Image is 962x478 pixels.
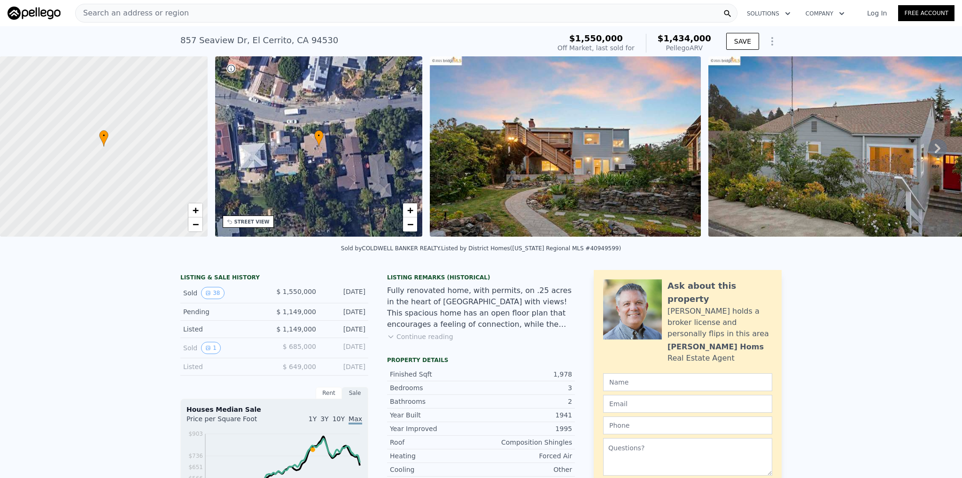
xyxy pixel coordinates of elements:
div: Sold by COLDWELL BANKER REALTY . [341,245,441,252]
div: Real Estate Agent [667,353,735,364]
button: View historical data [201,287,224,299]
div: Bathrooms [390,397,481,406]
div: Cooling [390,465,481,474]
div: Houses Median Sale [186,405,362,414]
div: 1941 [481,410,572,420]
div: Year Improved [390,424,481,433]
div: Ask about this property [667,279,772,306]
a: Zoom out [403,217,417,231]
div: Finished Sqft [390,370,481,379]
span: $1,434,000 [658,33,711,43]
span: $ 685,000 [283,343,316,350]
button: Show Options [763,32,782,51]
div: Listed [183,324,267,334]
button: Continue reading [387,332,453,341]
div: Sale [342,387,368,399]
div: Sold [183,287,267,299]
span: + [407,204,413,216]
input: Phone [603,416,772,434]
div: Listed by District Homes ([US_STATE] Regional MLS #40949599) [441,245,621,252]
span: • [314,131,324,140]
span: Max [349,415,362,424]
div: Pellego ARV [658,43,711,53]
div: [DATE] [324,287,365,299]
tspan: $736 [188,453,203,459]
input: Email [603,395,772,413]
div: [PERSON_NAME] holds a broker license and personally flips in this area [667,306,772,339]
span: $ 1,149,000 [276,308,316,316]
button: Company [798,5,852,22]
span: $ 1,550,000 [276,288,316,295]
div: 1995 [481,424,572,433]
img: Sale: 9775535 Parcel: 39467927 [430,56,701,237]
a: Zoom out [188,217,202,231]
a: Log In [856,8,898,18]
div: Year Built [390,410,481,420]
span: $ 1,149,000 [276,325,316,333]
span: $1,550,000 [569,33,623,43]
button: SAVE [726,33,759,50]
div: • [99,130,109,146]
div: Listing Remarks (Historical) [387,274,575,281]
img: Pellego [8,7,61,20]
div: [DATE] [324,324,365,334]
div: [DATE] [324,362,365,371]
button: View historical data [201,342,221,354]
span: $ 649,000 [283,363,316,370]
div: [PERSON_NAME] Homs [667,341,764,353]
span: + [192,204,198,216]
span: 3Y [320,415,328,423]
a: Zoom in [403,203,417,217]
div: Heating [390,451,481,461]
span: • [99,131,109,140]
span: − [192,218,198,230]
div: Forced Air [481,451,572,461]
div: Property details [387,356,575,364]
div: Composition Shingles [481,438,572,447]
div: Roof [390,438,481,447]
a: Zoom in [188,203,202,217]
div: Other [481,465,572,474]
div: Pending [183,307,267,316]
span: Search an address or region [76,8,189,19]
button: Solutions [739,5,798,22]
div: 3 [481,383,572,393]
div: Sold [183,342,267,354]
div: 2 [481,397,572,406]
div: LISTING & SALE HISTORY [180,274,368,283]
span: 1Y [309,415,317,423]
div: Rent [316,387,342,399]
div: Fully renovated home, with permits, on .25 acres in the heart of [GEOGRAPHIC_DATA] with views! Th... [387,285,575,330]
tspan: $651 [188,464,203,470]
div: Price per Square Foot [186,414,274,429]
tspan: $903 [188,431,203,437]
div: • [314,130,324,146]
div: Listed [183,362,267,371]
div: Bedrooms [390,383,481,393]
div: Off Market, last sold for [558,43,635,53]
span: 10Y [333,415,345,423]
a: Free Account [898,5,954,21]
div: 1,978 [481,370,572,379]
div: [DATE] [324,307,365,316]
span: − [407,218,413,230]
input: Name [603,373,772,391]
div: [DATE] [324,342,365,354]
div: 857 Seaview Dr , El Cerrito , CA 94530 [180,34,338,47]
div: STREET VIEW [234,218,270,225]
